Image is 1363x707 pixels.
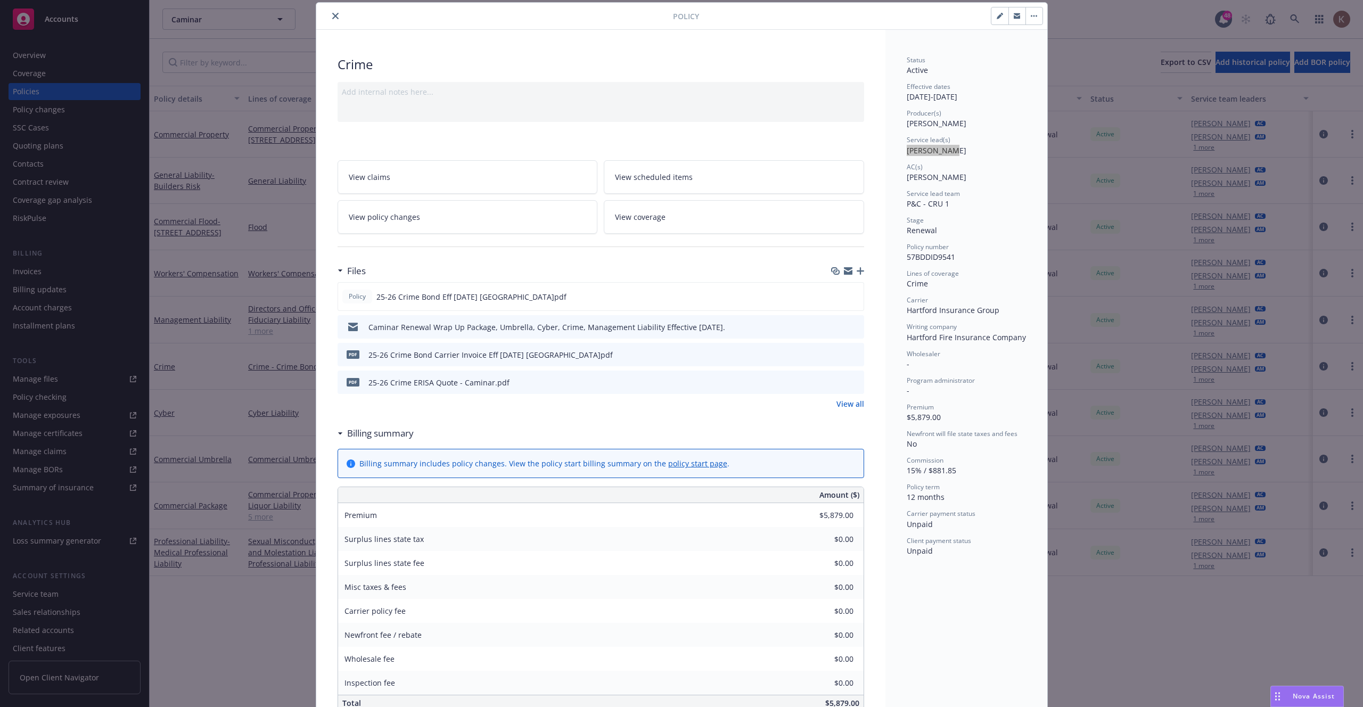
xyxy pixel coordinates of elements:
[833,291,841,302] button: download file
[791,555,860,571] input: 0.00
[907,482,940,491] span: Policy term
[907,225,937,235] span: Renewal
[791,603,860,619] input: 0.00
[907,295,928,305] span: Carrier
[338,426,414,440] div: Billing summary
[907,492,945,502] span: 12 months
[907,82,950,91] span: Effective dates
[850,291,859,302] button: preview file
[344,510,377,520] span: Premium
[907,135,950,144] span: Service lead(s)
[347,378,359,386] span: pdf
[907,305,999,315] span: Hartford Insurance Group
[791,507,860,523] input: 0.00
[833,377,842,388] button: download file
[907,199,949,209] span: P&C - CRU 1
[907,509,975,518] span: Carrier payment status
[907,278,1026,289] div: Crime
[349,171,390,183] span: View claims
[604,200,864,234] a: View coverage
[329,10,342,22] button: close
[907,546,933,556] span: Unpaid
[344,582,406,592] span: Misc taxes & fees
[819,489,859,500] span: Amount ($)
[791,531,860,547] input: 0.00
[791,627,860,643] input: 0.00
[907,242,949,251] span: Policy number
[850,377,860,388] button: preview file
[907,322,957,331] span: Writing company
[604,160,864,194] a: View scheduled items
[907,252,955,262] span: 57BDDID9541
[907,109,941,118] span: Producer(s)
[1270,686,1344,707] button: Nova Assist
[368,377,510,388] div: 25-26 Crime ERISA Quote - Caminar.pdf
[907,439,917,449] span: No
[338,55,864,73] div: Crime
[907,145,966,155] span: [PERSON_NAME]
[615,171,693,183] span: View scheduled items
[850,349,860,360] button: preview file
[907,162,923,171] span: AC(s)
[347,264,366,278] h3: Files
[615,211,666,223] span: View coverage
[850,322,860,333] button: preview file
[833,349,842,360] button: download file
[344,654,395,664] span: Wholesale fee
[836,398,864,409] a: View all
[907,402,934,412] span: Premium
[907,456,943,465] span: Commission
[1271,686,1284,706] div: Drag to move
[833,322,842,333] button: download file
[907,216,924,225] span: Stage
[359,458,729,469] div: Billing summary includes policy changes. View the policy start billing summary on the .
[907,332,1026,342] span: Hartford Fire Insurance Company
[907,385,909,396] span: -
[907,269,959,278] span: Lines of coverage
[907,412,941,422] span: $5,879.00
[338,200,598,234] a: View policy changes
[338,160,598,194] a: View claims
[368,349,613,360] div: 25-26 Crime Bond Carrier Invoice Eff [DATE] [GEOGRAPHIC_DATA]pdf
[907,465,956,475] span: 15% / $881.85
[368,322,725,333] div: Caminar Renewal Wrap Up Package, Umbrella, Cyber, Crime, Management Liability Effective [DATE].
[344,534,424,544] span: Surplus lines state tax
[791,675,860,691] input: 0.00
[344,558,424,568] span: Surplus lines state fee
[1293,692,1335,701] span: Nova Assist
[907,429,1017,438] span: Newfront will file state taxes and fees
[907,82,1026,102] div: [DATE] - [DATE]
[907,65,928,75] span: Active
[907,55,925,64] span: Status
[673,11,699,22] span: Policy
[347,292,368,301] span: Policy
[907,376,975,385] span: Program administrator
[791,579,860,595] input: 0.00
[349,211,420,223] span: View policy changes
[791,651,860,667] input: 0.00
[907,172,966,182] span: [PERSON_NAME]
[342,86,860,97] div: Add internal notes here...
[907,536,971,545] span: Client payment status
[907,189,960,198] span: Service lead team
[344,606,406,616] span: Carrier policy fee
[347,350,359,358] span: pdf
[907,349,940,358] span: Wholesaler
[344,678,395,688] span: Inspection fee
[344,630,422,640] span: Newfront fee / rebate
[668,458,727,468] a: policy start page
[338,264,366,278] div: Files
[376,291,566,302] span: 25-26 Crime Bond Eff [DATE] [GEOGRAPHIC_DATA]pdf
[347,426,414,440] h3: Billing summary
[907,118,966,128] span: [PERSON_NAME]
[907,359,909,369] span: -
[907,519,933,529] span: Unpaid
